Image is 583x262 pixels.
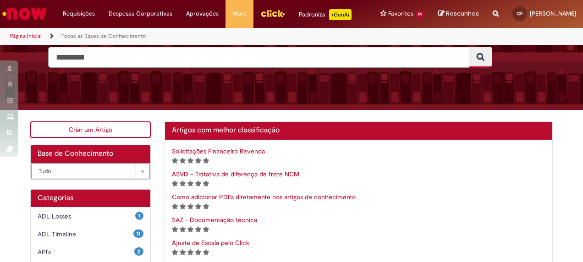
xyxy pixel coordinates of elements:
[469,47,492,68] button: Pesquisar
[172,202,209,210] span: Classificação de artigo - Somente leitura
[172,203,178,210] i: 1
[134,247,143,256] span: 2
[31,225,150,243] div: 11 ADL Timeline
[180,226,186,233] i: 2
[203,158,209,164] i: 5
[38,164,131,179] span: Tudo
[38,194,143,202] h1: Categorias
[172,170,299,178] a: ASVD – Tratativa de diferença de frete NCM
[172,147,265,155] a: Solicitações Financeiro Revenda
[172,180,178,187] i: 1
[31,243,150,261] div: 2 API's
[172,158,178,164] i: 1
[187,180,193,187] i: 3
[299,9,352,20] div: Padroniza
[195,249,201,256] i: 4
[195,158,201,164] i: 4
[109,9,172,18] span: Despesas Corporativas
[260,6,285,20] img: click_logo_yellow_360x200.png
[133,229,143,238] span: 11
[63,9,95,18] span: Requisições
[30,121,151,138] a: Criar um Artigo
[172,249,178,256] i: 1
[195,180,201,187] i: 4
[232,9,247,18] span: More
[186,9,219,18] span: Aprovações
[180,180,186,187] i: 2
[530,10,576,17] span: [PERSON_NAME]
[446,9,479,18] span: Rascunhos
[31,164,150,179] a: Tudo
[172,239,249,247] a: Ajuste de Escala pelo Click
[180,158,186,164] i: 2
[1,5,48,23] img: ServiceNow
[203,180,209,187] i: 5
[10,33,42,40] a: Página inicial
[195,226,201,233] i: 4
[48,47,469,68] input: Pesquisar
[172,179,209,187] span: Classificação de artigo - Somente leitura
[187,226,193,233] i: 3
[180,249,186,256] i: 2
[187,249,193,256] i: 3
[38,229,133,239] span: ADL Timeline
[203,226,209,233] i: 5
[31,207,150,225] div: 1 ADL Losses
[172,226,178,233] i: 1
[415,11,424,18] span: 14
[203,203,209,210] i: 5
[172,248,209,256] span: Classificação de artigo - Somente leitura
[203,249,209,256] i: 5
[38,212,135,221] span: ADL Losses
[517,11,522,16] span: CF
[172,225,209,233] span: Classificação de artigo - Somente leitura
[31,163,150,180] div: Bases de Conhecimento
[388,9,413,18] span: Favoritos
[38,150,143,158] h2: Base de Conhecimento
[172,156,209,164] span: Classificação de artigo - Somente leitura
[38,247,134,257] span: API's
[172,193,356,201] a: Como adicionar PDFs diretamente nos artigos de conhecimento
[172,216,257,224] a: SAZ - Documentação técnica
[172,126,546,135] h2: Artigos com melhor classificação
[438,10,479,18] a: Rascunhos
[195,203,201,210] i: 4
[187,158,193,164] i: 3
[180,203,186,210] i: 2
[329,9,352,20] p: +GenAi
[135,212,143,220] span: 1
[61,33,146,40] a: Todas as Bases de Conhecimento
[187,203,193,210] i: 3
[7,28,382,45] ul: Trilhas de página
